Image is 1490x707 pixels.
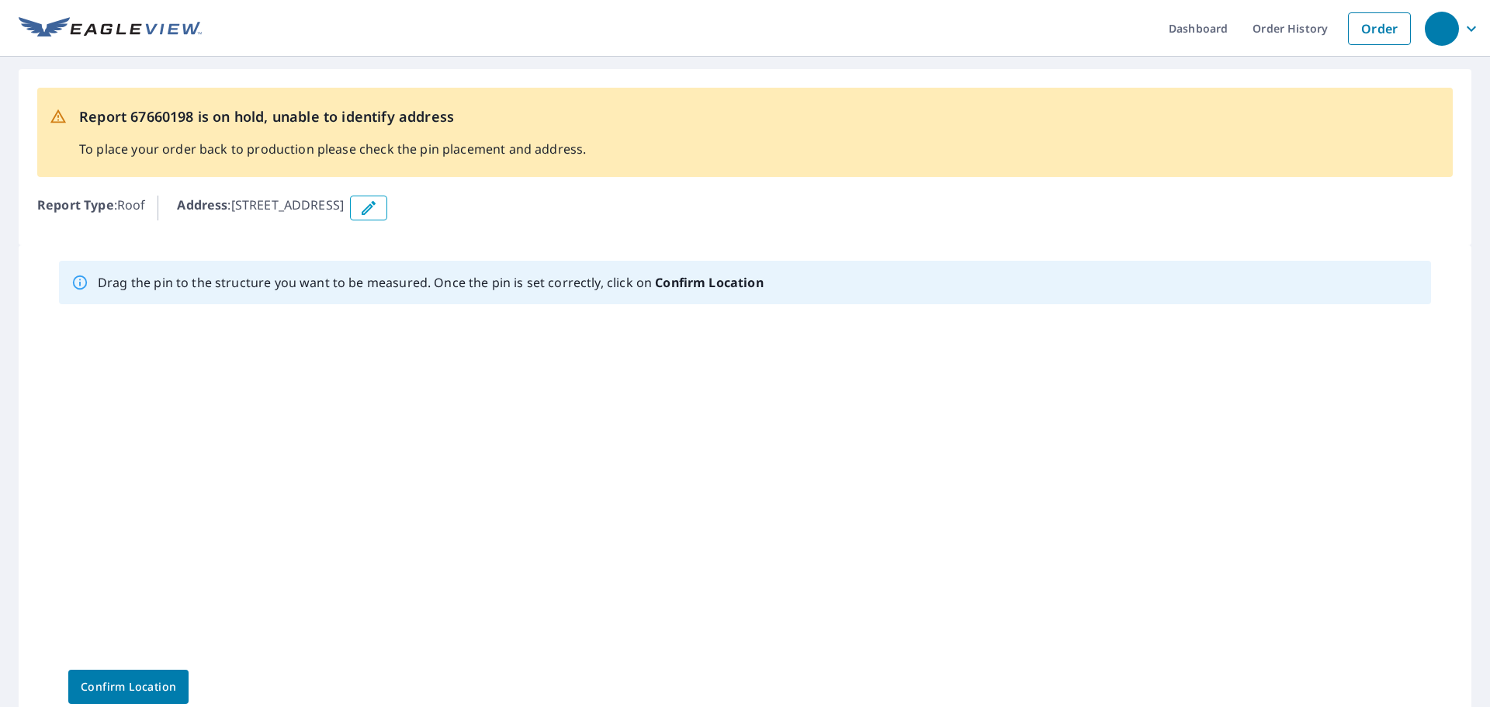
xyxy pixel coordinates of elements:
span: Confirm Location [81,678,176,697]
img: EV Logo [19,17,202,40]
b: Confirm Location [655,274,763,291]
b: Address [177,196,227,213]
button: Confirm Location [68,670,189,704]
b: Report Type [37,196,114,213]
a: Order [1348,12,1411,45]
p: Drag the pin to the structure you want to be measured. Once the pin is set correctly, click on [98,273,764,292]
p: : [STREET_ADDRESS] [177,196,344,220]
p: : Roof [37,196,145,220]
p: To place your order back to production please check the pin placement and address. [79,140,586,158]
p: Report 67660198 is on hold, unable to identify address [79,106,586,127]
